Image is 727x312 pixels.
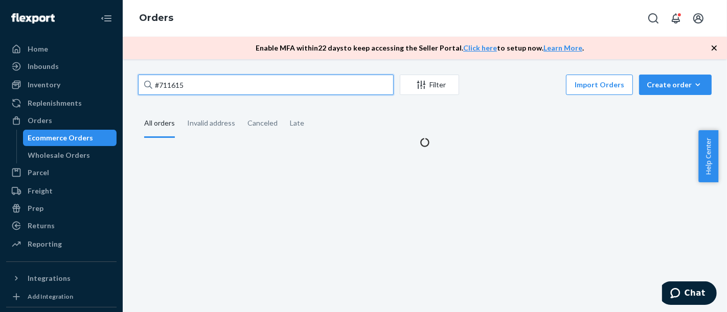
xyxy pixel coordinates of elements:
[28,133,94,143] div: Ecommerce Orders
[639,75,712,95] button: Create order
[138,75,394,95] input: Search orders
[28,98,82,108] div: Replenishments
[666,8,686,29] button: Open notifications
[187,110,235,136] div: Invalid address
[662,281,717,307] iframe: Opens a widget where you can chat to one of our agents
[6,218,117,234] a: Returns
[23,130,117,146] a: Ecommerce Orders
[688,8,709,29] button: Open account menu
[96,8,117,29] button: Close Navigation
[139,12,173,23] a: Orders
[144,110,175,138] div: All orders
[6,236,117,252] a: Reporting
[6,270,117,286] button: Integrations
[566,75,633,95] button: Import Orders
[28,221,55,231] div: Returns
[643,8,664,29] button: Open Search Box
[6,95,117,111] a: Replenishments
[6,183,117,199] a: Freight
[6,58,117,75] a: Inbounds
[28,61,59,71] div: Inbounds
[6,200,117,217] a: Prep
[11,13,55,23] img: Flexport logo
[28,167,49,178] div: Parcel
[247,110,278,136] div: Canceled
[6,164,117,181] a: Parcel
[647,80,704,90] div: Create order
[463,43,497,52] a: Click here
[28,239,62,249] div: Reporting
[28,186,53,196] div: Freight
[6,291,117,303] a: Add Integration
[28,44,48,54] div: Home
[543,43,582,52] a: Learn More
[131,4,181,33] ol: breadcrumbs
[28,273,71,283] div: Integrations
[28,203,43,213] div: Prep
[28,80,60,90] div: Inventory
[28,292,73,301] div: Add Integration
[400,80,459,90] div: Filter
[28,115,52,126] div: Orders
[28,150,90,160] div: Wholesale Orders
[6,41,117,57] a: Home
[698,130,718,182] button: Help Center
[6,77,117,93] a: Inventory
[290,110,304,136] div: Late
[400,75,459,95] button: Filter
[23,147,117,163] a: Wholesale Orders
[6,112,117,129] a: Orders
[256,43,584,53] p: Enable MFA within 22 days to keep accessing the Seller Portal. to setup now. .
